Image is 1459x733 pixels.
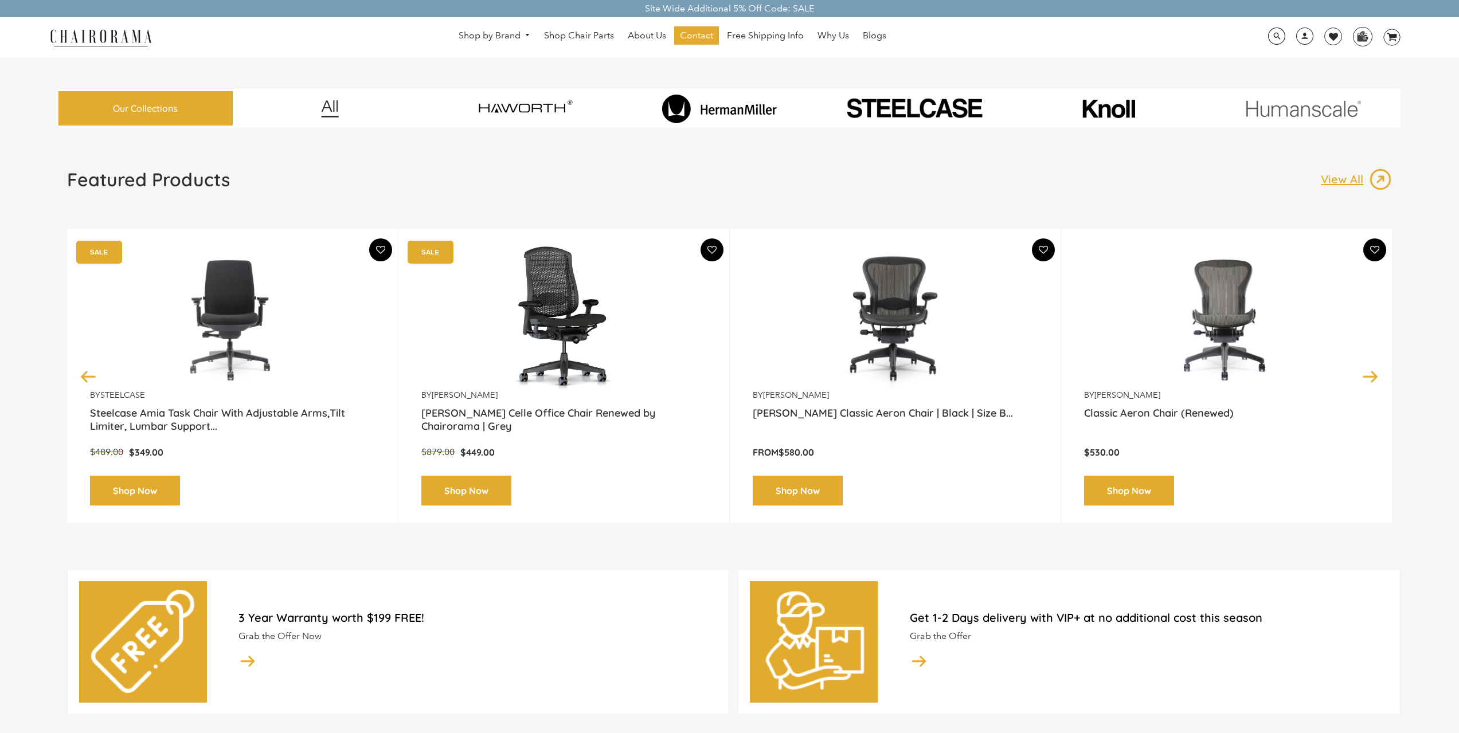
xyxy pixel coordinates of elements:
img: Classic Aeron Chair (Renewed) - chairorama [1084,246,1369,390]
a: Herman Miller Classic Aeron Chair | Black | Size B (Renewed) - chairorama Herman Miller Classic A... [753,246,1038,390]
span: $489.00 [90,446,123,457]
a: Steelcase [100,390,145,400]
img: image_7_14f0750b-d084-457f-979a-a1ab9f6582c4.png [444,88,605,129]
a: Shop Now [1084,476,1174,506]
span: Free Shipping Info [727,30,804,42]
h2: 3 Year Warranty worth $199 FREE! [238,610,717,625]
a: Blogs [857,26,892,45]
a: [PERSON_NAME] Celle Office Chair Renewed by Chairorama | Grey [421,406,706,435]
img: delivery-man.png [762,590,866,693]
a: Shop Chair Parts [538,26,620,45]
img: Herman Miller Celle Office Chair Renewed by Chairorama | Grey - chairorama [421,246,706,390]
img: free.png [91,590,194,693]
a: Contact [674,26,719,45]
span: $879.00 [421,446,455,457]
img: WhatsApp_Image_2024-07-12_at_16.23.01.webp [1354,28,1371,45]
img: image_14.png [238,651,257,670]
a: Herman Miller Celle Office Chair Renewed by Chairorama | Grey - chairorama Herman Miller Celle Of... [421,246,706,390]
a: Shop Now [421,476,511,506]
span: $580.00 [779,446,814,458]
h1: Featured Products [67,168,230,191]
button: Next [1360,366,1380,386]
p: From [753,446,1038,458]
span: $449.00 [460,446,495,458]
button: Previous [79,366,99,386]
a: Shop Now [753,476,843,506]
a: Steelcase Amia Task Chair With Adjustable Arms,Tilt Limiter, Lumbar Support... [90,406,375,435]
img: Herman Miller Classic Aeron Chair | Black | Size B (Renewed) - chairorama [753,246,1038,390]
span: Why Us [817,30,849,42]
p: by [1084,390,1369,401]
a: About Us [622,26,672,45]
img: image_13.png [1369,168,1392,191]
p: by [421,390,706,401]
p: View All [1321,172,1369,187]
a: Our Collections [58,91,233,126]
p: by [753,390,1038,401]
img: image_12.png [298,100,362,117]
a: Free Shipping Info [721,26,809,45]
a: Shop by Brand [453,27,537,45]
h2: Get 1-2 Days delivery with VIP+ at no additional cost this season [910,610,1388,625]
img: image_10_1.png [1057,98,1160,119]
img: image_11.png [1223,100,1384,117]
span: About Us [628,30,666,42]
a: Classic Aeron Chair (Renewed) - chairorama Classic Aeron Chair (Renewed) - chairorama [1084,246,1369,390]
a: [PERSON_NAME] [763,390,829,400]
span: $349.00 [129,446,163,458]
span: Shop Chair Parts [544,30,614,42]
img: PHOTO-2024-07-09-00-53-10-removebg-preview.png [820,95,1008,121]
span: Blogs [863,30,886,42]
button: Add To Wishlist [1363,238,1386,261]
text: SALE [421,248,439,256]
p: by [90,390,375,401]
span: Contact [680,30,713,42]
button: Add To Wishlist [701,238,723,261]
a: View All [1321,168,1392,191]
a: [PERSON_NAME] [1094,390,1160,400]
span: $530.00 [1084,446,1120,458]
img: image_14.png [910,651,928,670]
button: Add To Wishlist [369,238,392,261]
img: image_8_173eb7e0-7579-41b4-bc8e-4ba0b8ba93e8.png [639,94,800,123]
a: Shop Now [90,476,180,506]
a: [PERSON_NAME] Classic Aeron Chair | Black | Size B... [753,406,1038,435]
nav: DesktopNavigation [207,26,1138,48]
a: [PERSON_NAME] [432,390,498,400]
a: Featured Products [67,168,230,200]
a: Amia Chair by chairorama.com Renewed Amia Chair chairorama.com [90,246,375,390]
a: Why Us [812,26,855,45]
img: chairorama [44,28,158,48]
button: Add To Wishlist [1032,238,1055,261]
img: Amia Chair by chairorama.com [90,246,375,390]
p: Grab the Offer Now [238,630,717,642]
text: SALE [90,248,108,256]
a: Classic Aeron Chair (Renewed) [1084,406,1369,435]
p: Grab the Offer [910,630,1388,642]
